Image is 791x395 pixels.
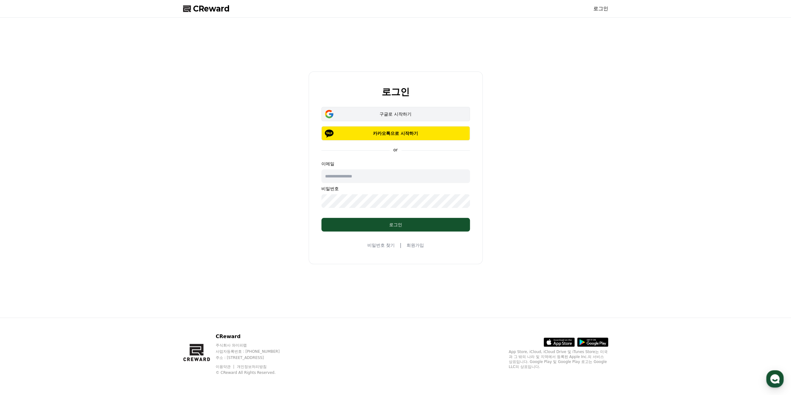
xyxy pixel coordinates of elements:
button: 구글로 시작하기 [321,107,470,121]
p: CReward [216,333,292,340]
button: 카카오톡으로 시작하기 [321,126,470,140]
a: 개인정보처리방침 [237,365,267,369]
a: 홈 [2,197,41,213]
a: CReward [183,4,230,14]
a: 비밀번호 찾기 [367,242,395,248]
a: 로그인 [593,5,608,12]
a: 이용약관 [216,365,235,369]
a: 설정 [80,197,119,213]
p: © CReward All Rights Reserved. [216,370,292,375]
p: 사업자등록번호 : [PHONE_NUMBER] [216,349,292,354]
span: | [400,241,401,249]
p: 비밀번호 [321,186,470,192]
a: 대화 [41,197,80,213]
span: 대화 [57,207,64,212]
p: 카카오톡으로 시작하기 [330,130,461,136]
p: 이메일 [321,161,470,167]
p: 주식회사 와이피랩 [216,343,292,348]
p: or [389,147,401,153]
span: 홈 [20,206,23,211]
p: App Store, iCloud, iCloud Drive 및 iTunes Store는 미국과 그 밖의 나라 및 지역에서 등록된 Apple Inc.의 서비스 상표입니다. Goo... [509,349,608,369]
div: 로그인 [334,222,458,228]
a: 회원가입 [406,242,424,248]
span: 설정 [96,206,103,211]
button: 로그인 [321,218,470,232]
p: 주소 : [STREET_ADDRESS] [216,355,292,360]
div: 구글로 시작하기 [330,111,461,117]
span: CReward [193,4,230,14]
h2: 로그인 [382,87,410,97]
